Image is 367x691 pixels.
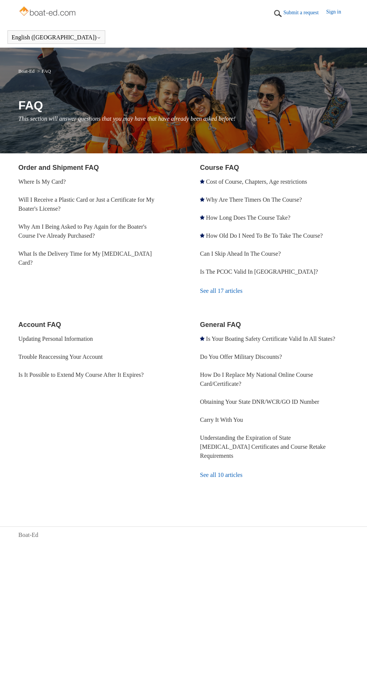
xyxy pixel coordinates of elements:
[18,372,144,378] a: Is It Possible to Extend My Course After It Expires?
[200,465,349,485] a: See all 10 articles
[200,215,204,220] svg: Promoted article
[200,336,204,341] svg: Promoted article
[200,372,313,387] a: How Do I Replace My National Online Course Card/Certificate?
[18,336,93,342] a: Updating Personal Information
[200,268,318,275] a: Is The PCOC Valid In [GEOGRAPHIC_DATA]?
[206,232,323,239] a: How Old Do I Need To Be To Take The Course?
[18,196,154,212] a: Will I Receive a Plastic Card or Just a Certificate for My Boater's License?
[200,321,241,328] a: General FAQ
[18,178,66,185] a: Where Is My Card?
[200,197,204,202] svg: Promoted article
[272,8,283,19] img: 01HZPCYTXV3JW8MJV9VD7EMK0H
[200,250,281,257] a: Can I Skip Ahead In The Course?
[18,96,349,114] h1: FAQ
[18,68,36,74] li: Boat-Ed
[200,399,319,405] a: Obtaining Your State DNR/WCR/GO ID Number
[200,435,326,459] a: Understanding the Expiration of State [MEDICAL_DATA] Certificates and Course Retake Requirements
[18,223,146,239] a: Why Am I Being Asked to Pay Again for the Boater's Course I've Already Purchased?
[206,196,302,203] a: Why Are There Timers On The Course?
[18,354,103,360] a: Trouble Reaccessing Your Account
[18,164,99,171] a: Order and Shipment FAQ
[200,281,349,301] a: See all 17 articles
[206,178,307,185] a: Cost of Course, Chapters, Age restrictions
[36,68,51,74] li: FAQ
[200,354,282,360] a: Do You Offer Military Discounts?
[18,321,61,328] a: Account FAQ
[200,417,243,423] a: Carry It With You
[206,214,290,221] a: How Long Does The Course Take?
[18,4,78,19] img: Boat-Ed Help Center home page
[18,68,34,74] a: Boat-Ed
[200,233,204,238] svg: Promoted article
[12,34,101,41] button: English ([GEOGRAPHIC_DATA])
[206,336,335,342] a: Is Your Boating Safety Certificate Valid In All States?
[18,250,152,266] a: What Is the Delivery Time for My [MEDICAL_DATA] Card?
[200,179,204,184] svg: Promoted article
[18,531,38,540] a: Boat-Ed
[18,114,349,123] p: This section will answer questions that you may have that have already been asked before!
[200,164,239,171] a: Course FAQ
[283,9,326,16] a: Submit a request
[326,8,349,19] a: Sign in
[342,666,361,685] div: Live chat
